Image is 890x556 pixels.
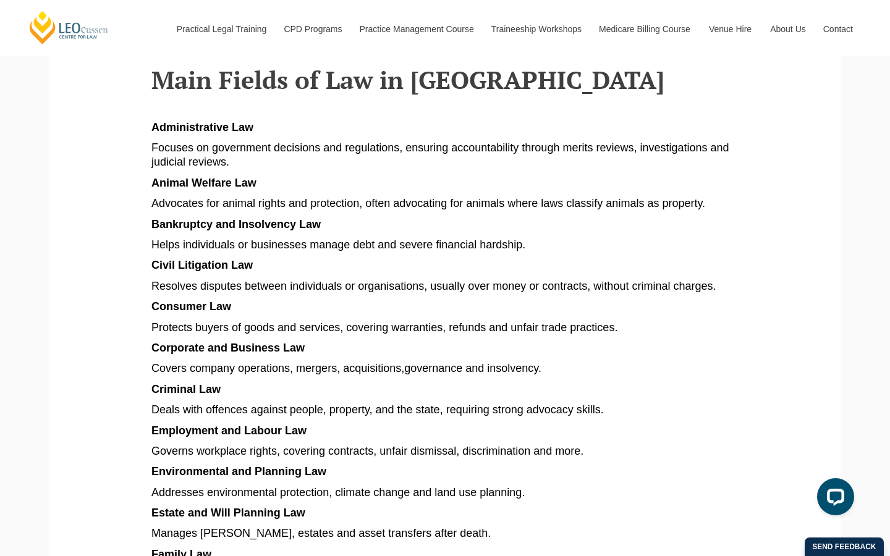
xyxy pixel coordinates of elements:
[151,321,617,334] span: Protects buyers of goods and services, covering warranties, refunds and unfair trade practices.
[151,197,705,209] span: Advocates for animal rights and protection, often advocating for animals where laws classify anim...
[151,424,307,437] span: Employment and Labour Law
[151,403,604,416] span: Deals with offences against people, property, and the state, requiring strong advocacy skills.
[482,2,590,56] a: Traineeship Workshops
[28,10,110,45] a: [PERSON_NAME] Centre for Law
[404,362,541,374] span: governance and insolvency.
[814,2,862,56] a: Contact
[151,300,231,313] span: Consumer Law
[151,445,583,457] span: Governs workplace rights, covering contracts, unfair dismissal, discrimination and more.
[590,2,700,56] a: Medicare Billing Course
[167,2,275,56] a: Practical Legal Training
[151,177,256,189] span: Animal Welfare Law
[151,507,305,519] span: Estate and Will Planning Law
[151,362,401,374] span: Covers company operations, mergers, acquisitions
[151,280,716,292] span: Resolves disputes between individuals or organisations, usually over money or contracts, without ...
[151,465,326,478] span: Environmental and Planning Law
[151,383,221,395] span: Criminal Law
[401,362,404,374] span: ,
[761,2,814,56] a: About Us
[151,63,664,96] span: Main Fields of Law in [GEOGRAPHIC_DATA]
[151,218,321,230] span: Bankruptcy and Insolvency Law
[151,238,525,251] span: Helps individuals or businesses manage debt and severe financial hardship.
[151,121,253,133] span: Administrative Law
[151,486,525,499] span: Addresses environmental protection, climate change and land use planning.
[700,2,761,56] a: Venue Hire
[274,2,350,56] a: CPD Programs
[807,473,859,525] iframe: LiveChat chat widget
[151,259,253,271] span: Civil Litigation Law
[151,527,491,539] span: Manages [PERSON_NAME], estates and asset transfers after death.
[151,141,729,168] span: Focuses on government decisions and regulations, ensuring accountability through merits reviews, ...
[151,342,305,354] span: Corporate and Business Law
[350,2,482,56] a: Practice Management Course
